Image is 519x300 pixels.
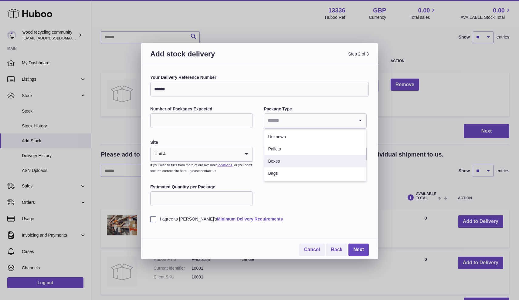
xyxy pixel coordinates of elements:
[150,75,369,80] label: Your Delivery Reference Number
[348,244,369,256] a: Next
[166,147,241,161] input: Search for option
[217,163,232,167] a: locations
[264,131,366,143] li: Unknown
[150,163,252,173] small: If you wish to fulfil from more of our available , or you don’t see the correct site here - pleas...
[150,140,253,145] label: Site
[150,106,253,112] label: Number of Packages Expected
[264,167,366,180] li: Bags
[299,244,325,256] a: Cancel
[264,140,366,145] label: Expected Delivery Date
[150,184,253,190] label: Estimated Quantity per Package
[264,155,366,167] li: Boxes
[264,114,366,128] div: Search for option
[151,147,253,162] div: Search for option
[259,49,369,66] span: Step 2 of 3
[150,216,369,222] label: I agree to [PERSON_NAME]'s
[264,106,366,112] label: Package Type
[326,244,347,256] a: Back
[264,143,366,155] li: Pallets
[151,147,166,161] span: Unit 4
[150,49,259,66] h3: Add stock delivery
[217,217,283,221] a: Minimum Delivery Requirements
[264,114,354,128] input: Search for option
